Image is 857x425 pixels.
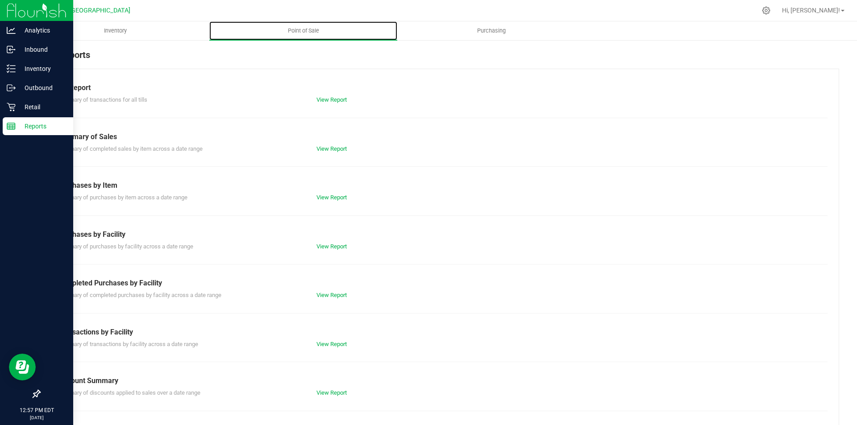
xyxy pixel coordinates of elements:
p: 12:57 PM EDT [4,406,69,414]
span: Purchasing [465,27,518,35]
a: View Report [316,145,347,152]
span: Summary of completed sales by item across a date range [58,145,203,152]
a: Purchasing [397,21,585,40]
p: Reports [16,121,69,132]
span: Inventory [92,27,139,35]
p: Inbound [16,44,69,55]
span: Summary of discounts applied to sales over a date range [58,389,200,396]
p: Analytics [16,25,69,36]
a: View Report [316,96,347,103]
a: Inventory [21,21,209,40]
div: Transactions by Facility [58,327,821,338]
div: Summary of Sales [58,132,821,142]
span: Point of Sale [276,27,331,35]
a: View Report [316,194,347,201]
a: View Report [316,341,347,347]
inline-svg: Inbound [7,45,16,54]
a: View Report [316,292,347,298]
div: Manage settings [761,6,772,15]
div: POS Reports [39,48,839,69]
p: Inventory [16,63,69,74]
inline-svg: Inventory [7,64,16,73]
div: Purchases by Item [58,180,821,191]
inline-svg: Retail [7,103,16,111]
span: Summary of purchases by item across a date range [58,194,187,201]
p: Retail [16,102,69,112]
span: Summary of completed purchases by facility across a date range [58,292,221,298]
div: Completed Purchases by Facility [58,278,821,289]
span: Summary of purchases by facility across a date range [58,243,193,250]
span: Summary of transactions by facility across a date range [58,341,198,347]
span: Hi, [PERSON_NAME]! [782,7,840,14]
p: Outbound [16,83,69,93]
div: Till Report [58,83,821,93]
span: GA2 - [GEOGRAPHIC_DATA] [52,7,130,14]
p: [DATE] [4,414,69,421]
inline-svg: Reports [7,122,16,131]
div: Purchases by Facility [58,229,821,240]
inline-svg: Outbound [7,83,16,92]
span: Summary of transactions for all tills [58,96,147,103]
a: View Report [316,389,347,396]
div: Discount Summary [58,375,821,386]
a: Point of Sale [209,21,397,40]
iframe: Resource center [9,354,36,380]
a: View Report [316,243,347,250]
inline-svg: Analytics [7,26,16,35]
